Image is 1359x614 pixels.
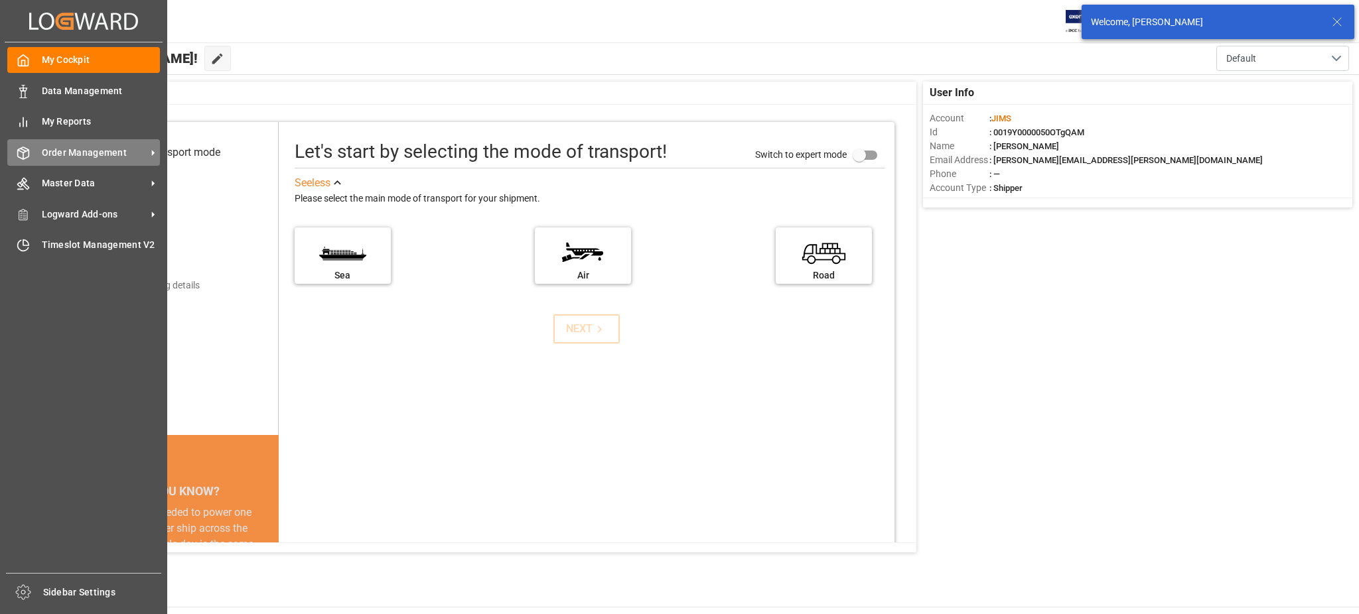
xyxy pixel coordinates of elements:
span: Order Management [42,146,147,160]
button: NEXT [553,314,620,343]
span: Email Address [930,153,989,167]
button: next slide / item [260,505,279,600]
span: : Shipper [989,183,1023,193]
span: My Cockpit [42,53,161,67]
div: Air [541,269,624,282]
div: Road [782,269,865,282]
span: Timeslot Management V2 [42,238,161,252]
div: DID YOU KNOW? [73,477,278,505]
span: Phone [930,167,989,181]
div: Welcome, [PERSON_NAME] [1091,15,1319,29]
div: The energy needed to power one large container ship across the ocean in a single day is the same ... [89,505,262,584]
span: Switch to expert mode [755,149,847,160]
div: See less [295,175,330,191]
span: Data Management [42,84,161,98]
span: Id [930,125,989,139]
span: Master Data [42,176,147,190]
span: Hello [PERSON_NAME]! [55,46,198,71]
span: JIMS [991,113,1011,123]
span: Sidebar Settings [43,585,162,599]
div: Sea [301,269,384,282]
span: Default [1226,52,1256,66]
span: Account [930,111,989,125]
a: My Cockpit [7,47,160,73]
span: : — [989,169,1000,179]
span: : 0019Y0000050OTgQAM [989,127,1084,137]
span: : [PERSON_NAME][EMAIL_ADDRESS][PERSON_NAME][DOMAIN_NAME] [989,155,1263,165]
span: : [PERSON_NAME] [989,141,1059,151]
div: Please select the main mode of transport for your shipment. [295,191,885,207]
div: Select transport mode [117,145,220,160]
button: open menu [1216,46,1349,71]
span: : [989,113,1011,123]
span: My Reports [42,115,161,129]
a: Data Management [7,78,160,103]
div: Let's start by selecting the mode of transport! [295,138,667,166]
img: Exertis%20JAM%20-%20Email%20Logo.jpg_1722504956.jpg [1066,10,1111,33]
span: Logward Add-ons [42,208,147,221]
div: NEXT [566,321,607,337]
span: Account Type [930,181,989,195]
span: User Info [930,85,974,101]
span: Name [930,139,989,153]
